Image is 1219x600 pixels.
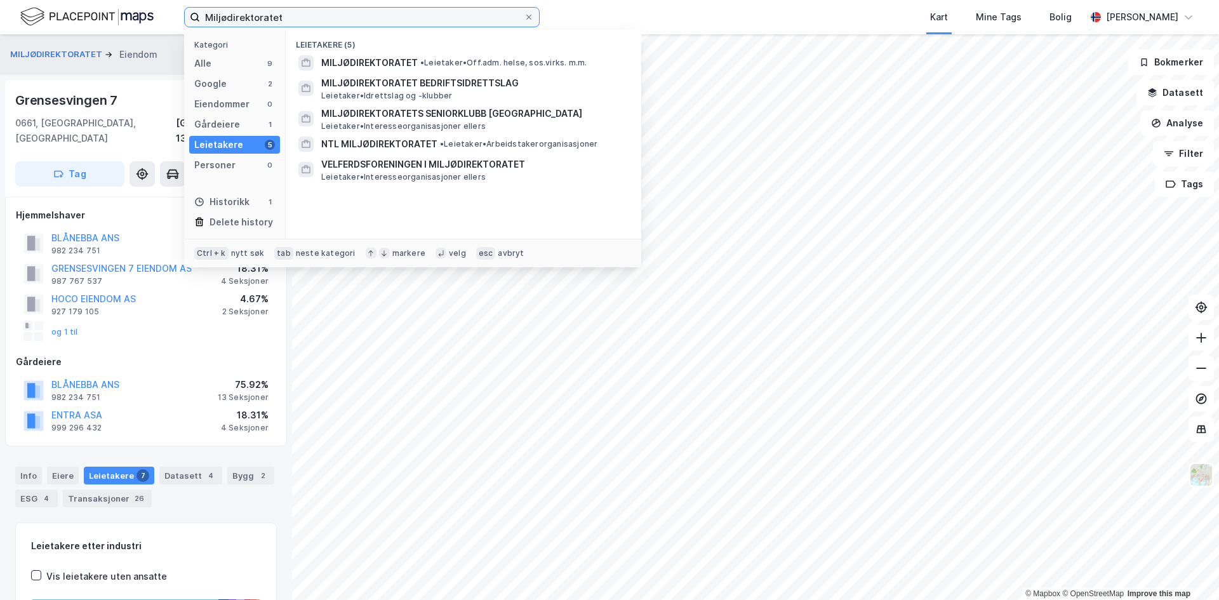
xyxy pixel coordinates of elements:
span: Leietaker • Idrettslag og -klubber [321,91,452,101]
button: Datasett [1136,80,1214,105]
span: MILJØDIREKTORATET BEDRIFTSIDRETTSLAG [321,76,626,91]
div: 927 179 105 [51,307,99,317]
span: Leietaker • Off.adm. helse, sos.virks. m.m. [420,58,587,68]
button: Filter [1153,141,1214,166]
div: 7 [137,469,149,482]
span: • [420,58,424,67]
div: 4.67% [222,291,269,307]
div: [GEOGRAPHIC_DATA], 130/150 [176,116,277,146]
img: logo.f888ab2527a4732fd821a326f86c7f29.svg [20,6,154,28]
a: OpenStreetMap [1062,589,1124,598]
div: 1 [265,119,275,130]
span: NTL MILJØDIREKTORATET [321,137,437,152]
div: 1 [265,197,275,207]
div: neste kategori [296,248,356,258]
div: Bolig [1049,10,1072,25]
div: 4 [40,492,53,505]
div: Bygg [227,467,274,484]
span: Leietaker • Interesseorganisasjoner ellers [321,121,486,131]
div: nytt søk [231,248,265,258]
div: Eiere [47,467,79,484]
div: 4 [204,469,217,482]
div: 0 [265,99,275,109]
input: Søk på adresse, matrikkel, gårdeiere, leietakere eller personer [200,8,524,27]
div: 2 Seksjoner [222,307,269,317]
div: 75.92% [218,377,269,392]
span: Leietaker • Arbeidstakerorganisasjoner [440,139,597,149]
div: markere [392,248,425,258]
div: Transaksjoner [63,490,152,507]
a: Improve this map [1128,589,1190,598]
div: velg [449,248,466,258]
div: avbryt [498,248,524,258]
div: Ctrl + k [194,247,229,260]
button: Tags [1155,171,1214,197]
div: 0 [265,160,275,170]
div: Mine Tags [976,10,1022,25]
div: Personer [194,157,236,173]
button: Bokmerker [1128,50,1214,75]
div: Leietakere (5) [286,30,641,53]
div: 9 [265,58,275,69]
div: 4 Seksjoner [221,276,269,286]
div: 13 Seksjoner [218,392,269,403]
button: MILJØDIREKTORATET [10,48,105,61]
iframe: Chat Widget [1156,539,1219,600]
div: Vis leietakere uten ansatte [46,569,167,584]
div: Gårdeiere [16,354,276,370]
div: 987 767 537 [51,276,102,286]
div: 2 [265,79,275,89]
div: Eiendommer [194,97,250,112]
div: 0661, [GEOGRAPHIC_DATA], [GEOGRAPHIC_DATA] [15,116,176,146]
div: 4 Seksjoner [221,423,269,433]
span: MILJØDIREKTORATET [321,55,418,70]
div: Alle [194,56,211,71]
div: 982 234 751 [51,392,100,403]
img: Z [1189,463,1213,487]
span: Leietaker • Interesseorganisasjoner ellers [321,172,486,182]
div: 26 [132,492,147,505]
div: Hjemmelshaver [16,208,276,223]
div: Kategori [194,40,280,50]
div: Historikk [194,194,250,210]
div: Leietakere [194,137,243,152]
div: tab [274,247,293,260]
button: Tag [15,161,124,187]
div: 5 [265,140,275,150]
div: 18.31% [221,261,269,276]
div: esc [476,247,496,260]
div: 2 [256,469,269,482]
div: Leietakere etter industri [31,538,261,554]
div: Info [15,467,42,484]
div: Datasett [159,467,222,484]
div: ESG [15,490,58,507]
button: Analyse [1140,110,1214,136]
div: Kart [930,10,948,25]
span: VELFERDSFORENINGEN I MILJØDIREKTORATET [321,157,626,172]
div: [PERSON_NAME] [1106,10,1178,25]
div: Gårdeiere [194,117,240,132]
div: Grensesvingen 7 [15,90,120,110]
span: • [440,139,444,149]
div: 999 296 432 [51,423,102,433]
a: Mapbox [1025,589,1060,598]
div: Google [194,76,227,91]
div: Leietakere [84,467,154,484]
div: Eiendom [119,47,157,62]
div: 18.31% [221,408,269,423]
div: Delete history [210,215,273,230]
span: MILJØDIREKTORATETS SENIORKLUBB [GEOGRAPHIC_DATA] [321,106,626,121]
div: 982 234 751 [51,246,100,256]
